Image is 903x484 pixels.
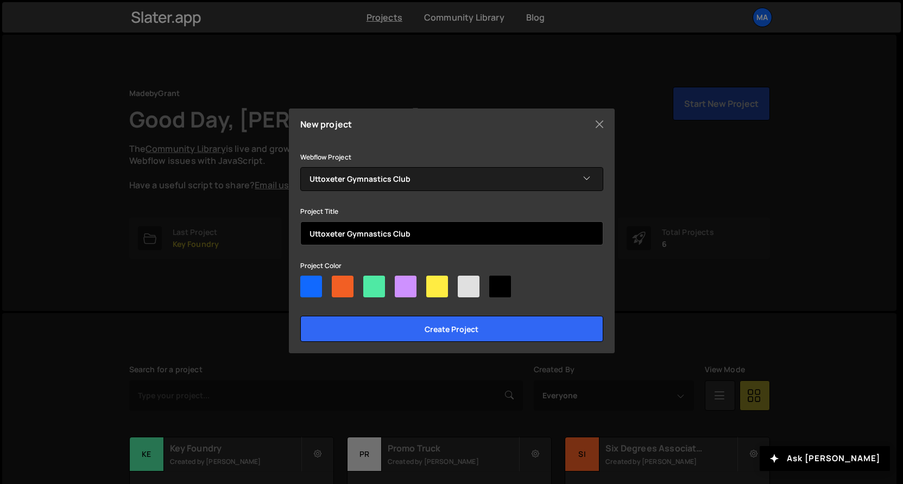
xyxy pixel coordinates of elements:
[300,221,603,245] input: Project name
[300,260,342,271] label: Project Color
[300,152,351,163] label: Webflow Project
[591,116,608,132] button: Close
[300,316,603,342] input: Create project
[300,120,352,129] h5: New project
[760,446,890,471] button: Ask [PERSON_NAME]
[300,206,339,217] label: Project Title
